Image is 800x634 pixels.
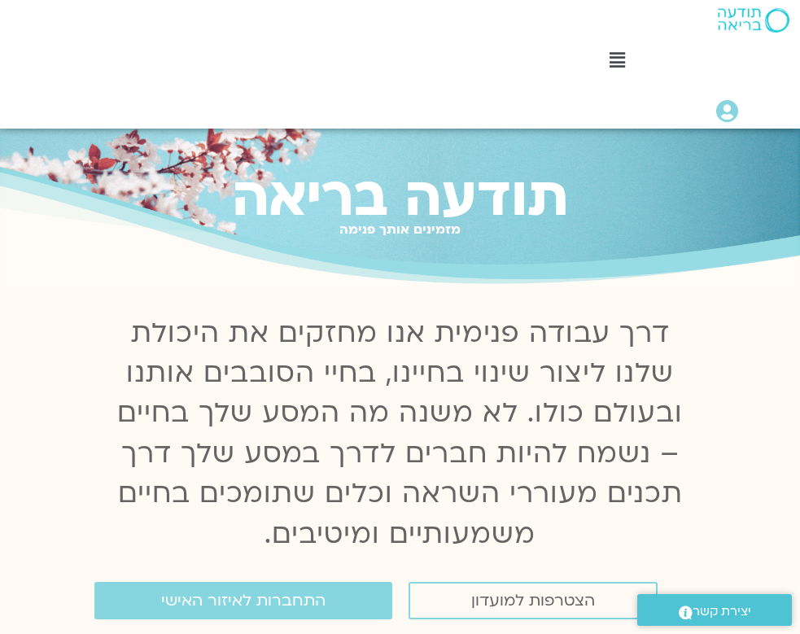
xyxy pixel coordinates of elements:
[409,582,658,619] a: הצטרפות למועדון
[109,313,692,554] p: דרך עבודה פנימית אנו מחזקים את היכולת שלנו ליצור שינוי בחיינו, בחיי הסובבים אותנו ובעולם כולו. לא...
[718,8,789,33] img: תודעה בריאה
[161,592,326,610] span: התחברות לאיזור האישי
[693,601,751,623] span: יצירת קשר
[94,582,392,619] a: התחברות לאיזור האישי
[471,592,595,610] span: הצטרפות למועדון
[637,594,792,626] a: יצירת קשר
